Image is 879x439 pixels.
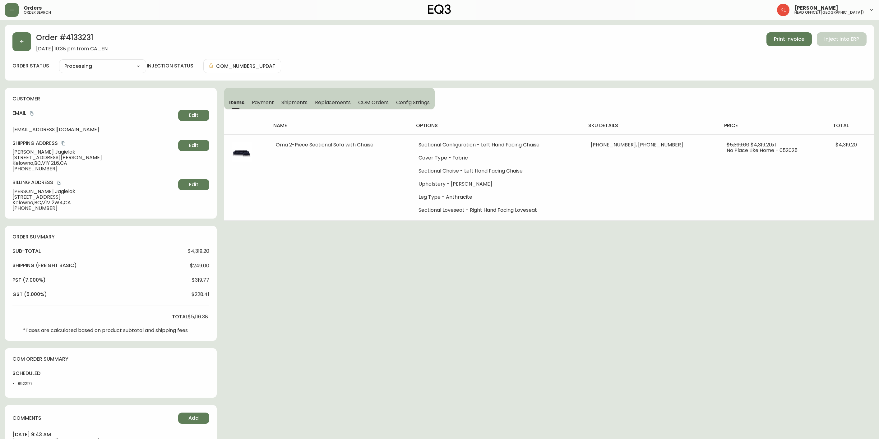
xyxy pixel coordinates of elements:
[24,6,42,11] span: Orders
[12,291,47,298] h4: gst (5.000%)
[419,155,576,161] li: Cover Type - Fabric
[766,32,812,46] button: Print Invoice
[727,141,749,148] span: $5,399.00
[178,413,209,424] button: Add
[189,112,198,119] span: Edit
[12,194,176,200] span: [STREET_ADDRESS]
[835,141,857,148] span: $4,319.20
[12,200,176,206] span: Kelowna , BC , V1V 2W4 , CA
[12,370,46,377] h4: scheduled
[189,142,198,149] span: Edit
[419,207,576,213] li: Sectional Loveseat - Right Hand Facing Loveseat
[12,166,176,172] span: [PHONE_NUMBER]
[18,381,46,386] li: 8522177
[358,99,389,106] span: COM Orders
[178,140,209,151] button: Edit
[36,32,108,46] h2: Order # 4133231
[189,181,198,188] span: Edit
[192,292,209,297] span: $228.41
[751,141,776,148] span: $4,319.20 x 1
[833,122,869,129] h4: total
[190,263,209,269] span: $249.00
[396,99,430,106] span: Config Strings
[232,142,252,162] img: 7f96e936-72d4-49a0-9e0a-85bc59f1488f.jpg
[24,11,51,14] h5: order search
[12,189,176,194] span: [PERSON_NAME] Jagielak
[12,160,176,166] span: Kelowna , BC , V1Y 2L6 , CA
[727,147,798,154] span: No Place Like Home - 052025
[12,262,77,269] h4: Shipping ( Freight Basic )
[588,122,714,129] h4: sku details
[273,122,406,129] h4: name
[178,110,209,121] button: Edit
[12,248,41,255] h4: sub-total
[591,141,683,148] span: [PHONE_NUMBER], [PHONE_NUMBER]
[12,206,176,211] span: [PHONE_NUMBER]
[724,122,823,129] h4: price
[36,46,108,52] span: [DATE] 10:38 pm from CA_EN
[12,95,209,102] h4: customer
[12,62,49,69] label: order status
[419,194,576,200] li: Leg Type - Anthracite
[29,110,35,117] button: copy
[147,62,193,69] h4: injection status
[60,140,67,146] button: copy
[419,142,576,148] li: Sectional Configuration - Left Hand Facing Chaise
[12,277,46,284] h4: pst (7.000%)
[416,122,578,129] h4: options
[428,4,451,14] img: logo
[252,99,274,106] span: Payment
[23,328,188,333] p: *Taxes are calculated based on product subtotal and shipping fees
[188,248,209,254] span: $4,319.20
[12,179,176,186] h4: Billing Address
[12,127,176,132] span: [EMAIL_ADDRESS][DOMAIN_NAME]
[777,4,789,16] img: 2c0c8aa7421344cf0398c7f872b772b5
[774,36,804,43] span: Print Invoice
[12,155,176,160] span: [STREET_ADDRESS][PERSON_NAME]
[12,110,176,117] h4: Email
[188,415,199,422] span: Add
[315,99,351,106] span: Replacements
[192,277,209,283] span: $319.77
[419,168,576,174] li: Sectional Chaise - Left Hand Facing Chaise
[419,181,576,187] li: Upholstery - [PERSON_NAME]
[794,11,864,14] h5: head office ([GEOGRAPHIC_DATA])
[188,314,208,320] span: $5,116.38
[794,6,838,11] span: [PERSON_NAME]
[229,99,244,106] span: Items
[12,140,176,147] h4: Shipping Address
[12,356,209,363] h4: com order summary
[12,415,41,422] h4: comments
[12,149,176,155] span: [PERSON_NAME] Jagielak
[276,141,373,148] span: Oma 2-Piece Sectional Sofa with Chaise
[178,179,209,190] button: Edit
[56,180,62,186] button: copy
[172,313,188,320] h4: total
[12,431,209,438] h4: [DATE] 9:43 am
[12,233,209,240] h4: order summary
[281,99,308,106] span: Shipments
